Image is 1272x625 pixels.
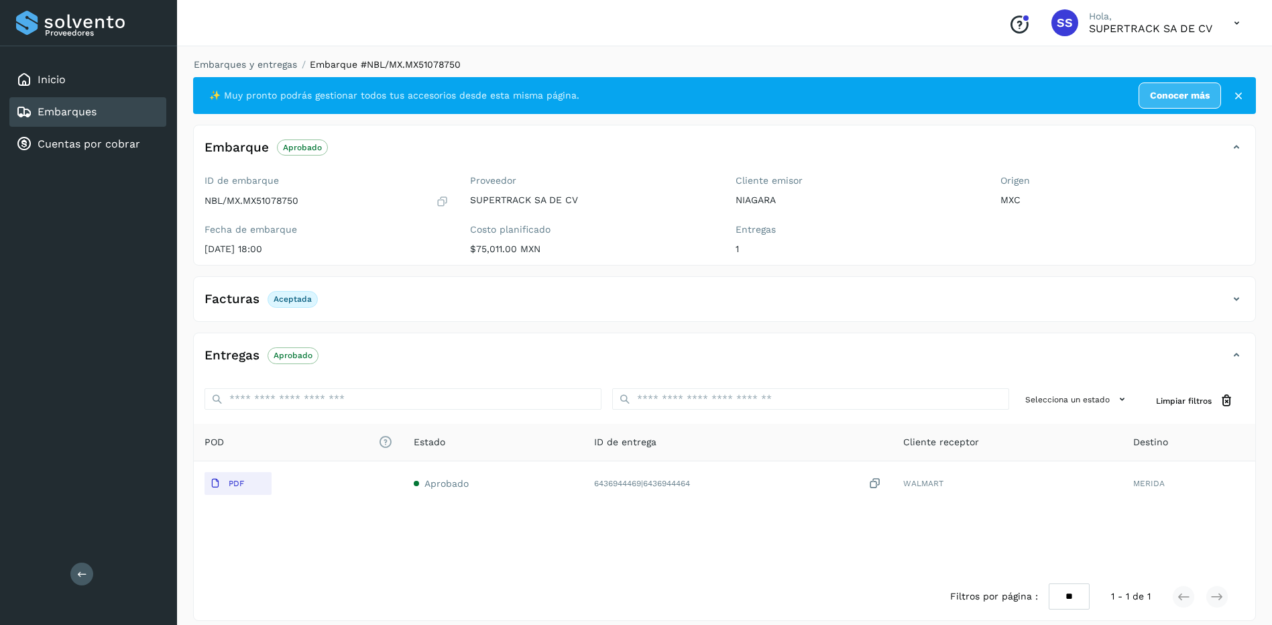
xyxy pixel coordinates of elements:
span: ✨ Muy pronto podrás gestionar todos tus accesorios desde esta misma página. [209,89,579,103]
span: Limpiar filtros [1156,395,1212,407]
div: Cuentas por cobrar [9,129,166,159]
h4: Entregas [205,348,259,363]
p: NIAGARA [736,194,980,206]
label: Costo planificado [470,224,714,235]
span: ID de entrega [594,435,656,449]
p: SUPERTRACK SA DE CV [1089,22,1212,35]
div: 6436944469|6436944464 [594,477,882,491]
label: Proveedor [470,175,714,186]
button: PDF [205,472,272,495]
label: Cliente emisor [736,175,980,186]
span: POD [205,435,392,449]
a: Conocer más [1139,82,1221,109]
span: 1 - 1 de 1 [1111,589,1151,604]
p: NBL/MX.MX51078750 [205,195,298,207]
a: Inicio [38,73,66,86]
p: Aceptada [274,294,312,304]
p: PDF [229,479,244,488]
td: MERIDA [1122,461,1256,506]
p: Proveedores [45,28,161,38]
nav: breadcrumb [193,58,1256,72]
h4: Embarque [205,140,269,156]
span: Destino [1133,435,1168,449]
span: Aprobado [424,478,469,489]
a: Embarques [38,105,97,118]
label: ID de embarque [205,175,449,186]
span: Estado [414,435,445,449]
div: FacturasAceptada [194,288,1255,321]
p: $75,011.00 MXN [470,243,714,255]
div: Inicio [9,65,166,95]
p: MXC [1000,194,1245,206]
button: Limpiar filtros [1145,388,1245,413]
p: Aprobado [283,143,322,152]
h4: Facturas [205,292,259,307]
label: Origen [1000,175,1245,186]
a: Cuentas por cobrar [38,137,140,150]
div: Embarques [9,97,166,127]
a: Embarques y entregas [194,59,297,70]
p: SUPERTRACK SA DE CV [470,194,714,206]
button: Selecciona un estado [1020,388,1135,410]
p: 1 [736,243,980,255]
span: Cliente receptor [903,435,979,449]
label: Fecha de embarque [205,224,449,235]
p: Hola, [1089,11,1212,22]
span: Filtros por página : [950,589,1038,604]
div: EntregasAprobado [194,344,1255,378]
span: Embarque #NBL/MX.MX51078750 [310,59,461,70]
div: EmbarqueAprobado [194,136,1255,170]
p: [DATE] 18:00 [205,243,449,255]
label: Entregas [736,224,980,235]
p: Aprobado [274,351,312,360]
td: WALMART [892,461,1122,506]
